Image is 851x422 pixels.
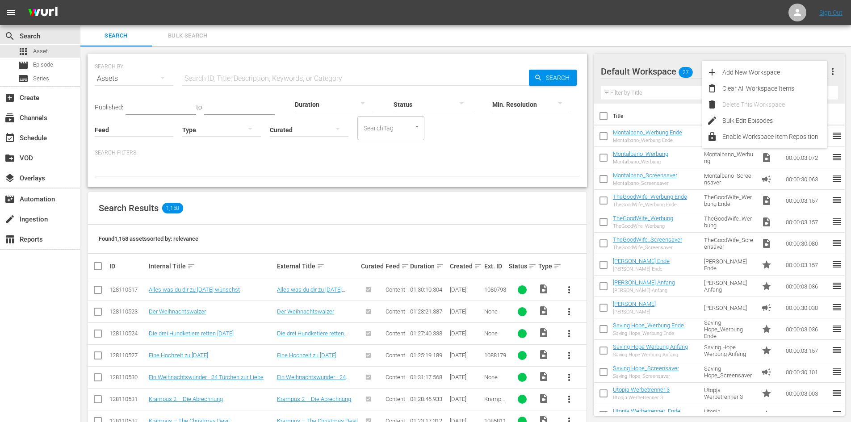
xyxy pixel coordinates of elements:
[564,306,574,317] span: more_vert
[149,286,240,293] a: Alles was du dir zu [DATE] wünschst
[4,113,15,123] span: Channels
[761,281,772,292] span: Promo
[109,352,146,359] div: 128110527
[679,63,693,82] span: 27
[700,147,758,168] td: Montalbano_Werbung
[99,235,198,242] span: Found 1,158 assets sorted by: relevance
[761,409,772,420] span: Promo
[538,327,549,338] span: Video
[386,308,405,315] span: Content
[831,409,842,420] span: reorder
[831,259,842,270] span: reorder
[700,211,758,233] td: TheGoodWife_Werbung
[761,345,772,356] span: Promo
[782,211,831,233] td: 00:00:03.157
[707,115,717,126] span: edit
[410,396,447,402] div: 01:28:46.933
[187,262,195,270] span: sort
[33,47,48,56] span: Asset
[564,350,574,361] span: more_vert
[831,388,842,398] span: reorder
[827,61,838,82] button: more_vert
[386,352,405,359] span: Content
[707,99,717,110] span: delete
[277,396,351,402] a: Krampus 2 – Die Abrechnung
[613,309,656,315] div: [PERSON_NAME]
[558,301,580,322] button: more_vert
[386,330,405,337] span: Content
[700,276,758,297] td: [PERSON_NAME] Anfang
[613,129,682,136] a: Montalbano_Werbung Ende
[484,263,506,270] div: Ext. ID
[4,92,15,103] span: Create
[722,80,827,96] div: Clear All Workspace Items
[277,330,348,343] a: Die drei Hundketiere retten [DATE]
[700,233,758,254] td: TheGoodWife_Screensaver
[162,203,183,213] span: 1,158
[831,152,842,163] span: reorder
[613,373,679,379] div: Saving Hope_Screensaver
[782,254,831,276] td: 00:00:03.157
[4,173,15,184] span: Overlays
[5,7,16,18] span: menu
[831,302,842,313] span: reorder
[700,168,758,190] td: Montalbano_Screensaver
[613,322,684,329] a: Saving Hope_Werbung Ende
[613,172,677,179] a: Montalbano_Screensaver
[700,383,758,404] td: Utopja Werbetrenner 3
[700,318,758,340] td: Saving Hope_Werbung Ende
[109,330,146,337] div: 128110524
[613,202,687,208] div: TheGoodWife_Werbung Ende
[782,147,831,168] td: 00:00:03.072
[613,215,673,221] a: TheGoodWife_Werbung
[149,261,274,272] div: Internal Title
[613,138,682,143] div: Montalbano_Werbung Ende
[450,308,482,315] div: [DATE]
[613,193,687,200] a: TheGoodWife_Werbung Ende
[33,74,49,83] span: Series
[700,297,758,318] td: [PERSON_NAME]
[109,374,146,380] div: 128110530
[722,96,827,113] div: Delete This Workspace
[613,365,679,372] a: Saving Hope_Screensaver
[538,261,555,272] div: Type
[410,308,447,315] div: 01:23:21.387
[386,286,405,293] span: Content
[819,9,843,16] a: Sign Out
[436,262,444,270] span: sort
[277,352,336,359] a: Eine Hochzeit zu [DATE]
[361,263,383,270] div: Curated
[761,195,772,206] span: Video
[831,173,842,184] span: reorder
[831,195,842,205] span: reorder
[109,308,146,315] div: 128110523
[149,352,208,359] a: Eine Hochzeit zu [DATE]
[277,374,349,387] a: Ein Weihnachtswunder - 24 Türchen zur Liebe
[277,286,345,300] a: Alles was du dir zu [DATE] wünschst
[831,366,842,377] span: reorder
[86,31,147,41] span: Search
[700,254,758,276] td: [PERSON_NAME] Ende
[782,318,831,340] td: 00:00:03.036
[4,153,15,163] span: VOD
[613,343,688,350] a: Saving Hope Werbung Anfang
[707,131,717,142] span: lock
[613,301,656,307] a: [PERSON_NAME]
[700,125,758,147] td: Montalbano_Werbung Ende
[700,190,758,211] td: TheGoodWife_Werbung Ende
[484,330,506,337] div: None
[613,258,670,264] a: [PERSON_NAME] Ende
[277,261,358,272] div: External Title
[782,297,831,318] td: 00:00:30.030
[761,302,772,313] span: Ad
[401,262,409,270] span: sort
[484,286,506,293] span: 1080793
[450,396,482,402] div: [DATE]
[782,233,831,254] td: 00:00:30.080
[450,261,482,272] div: Created
[538,371,549,382] span: Video
[564,394,574,405] span: more_vert
[196,104,202,111] span: to
[410,286,447,293] div: 01:30:10.304
[149,308,206,315] a: Der Weihnachtswalzer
